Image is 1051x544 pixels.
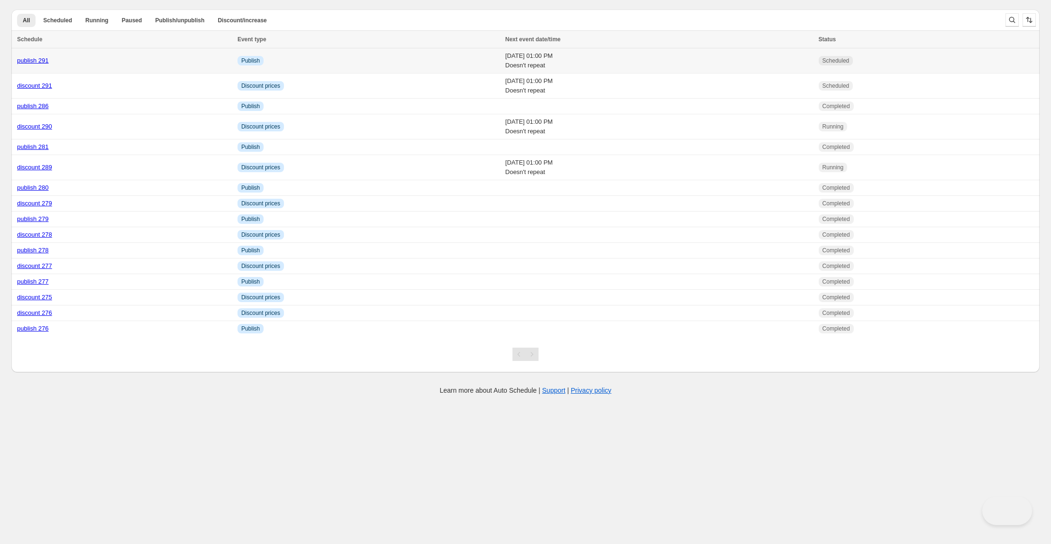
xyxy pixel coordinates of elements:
span: Publish [241,57,260,65]
a: publish 279 [17,215,49,222]
a: discount 278 [17,231,52,238]
span: Publish [241,215,260,223]
span: Running [823,123,844,130]
a: discount 276 [17,309,52,316]
span: Event type [238,36,266,43]
span: Next event date/time [505,36,561,43]
span: Discount prices [241,200,280,207]
span: Publish [241,325,260,332]
span: Publish/unpublish [155,17,204,24]
span: Completed [823,309,850,317]
span: Scheduled [43,17,72,24]
a: discount 277 [17,262,52,269]
a: Privacy policy [571,387,612,394]
span: Publish [241,247,260,254]
button: Search and filter results [1005,13,1019,27]
a: publish 277 [17,278,49,285]
span: Discount prices [241,231,280,239]
span: Completed [823,102,850,110]
a: publish 278 [17,247,49,254]
span: Completed [823,294,850,301]
span: Running [823,164,844,171]
span: Paused [122,17,142,24]
span: Publish [241,143,260,151]
span: Scheduled [823,82,850,90]
span: Completed [823,231,850,239]
span: Schedule [17,36,42,43]
span: All [23,17,30,24]
p: Learn more about Auto Schedule | | [439,386,611,395]
iframe: Toggle Customer Support [982,497,1032,525]
span: Completed [823,278,850,286]
a: publish 281 [17,143,49,150]
a: discount 290 [17,123,52,130]
span: Completed [823,143,850,151]
span: Completed [823,184,850,192]
a: discount 275 [17,294,52,301]
a: discount 291 [17,82,52,89]
td: [DATE] 01:00 PM Doesn't repeat [503,48,816,74]
a: publish 286 [17,102,49,110]
a: publish 276 [17,325,49,332]
span: Status [819,36,836,43]
a: discount 279 [17,200,52,207]
span: Discount prices [241,309,280,317]
a: publish 291 [17,57,49,64]
span: Completed [823,200,850,207]
a: discount 289 [17,164,52,171]
span: Publish [241,278,260,286]
span: Discount prices [241,164,280,171]
span: Completed [823,247,850,254]
span: Scheduled [823,57,850,65]
span: Publish [241,184,260,192]
span: Discount/increase [218,17,266,24]
a: publish 280 [17,184,49,191]
td: [DATE] 01:00 PM Doesn't repeat [503,74,816,99]
button: Sort the results [1023,13,1036,27]
span: Completed [823,215,850,223]
span: Completed [823,325,850,332]
span: Completed [823,262,850,270]
span: Discount prices [241,82,280,90]
span: Discount prices [241,123,280,130]
td: [DATE] 01:00 PM Doesn't repeat [503,114,816,139]
nav: Pagination [512,348,539,361]
td: [DATE] 01:00 PM Doesn't repeat [503,155,816,180]
span: Discount prices [241,262,280,270]
span: Publish [241,102,260,110]
span: Running [85,17,109,24]
a: Support [542,387,566,394]
span: Discount prices [241,294,280,301]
